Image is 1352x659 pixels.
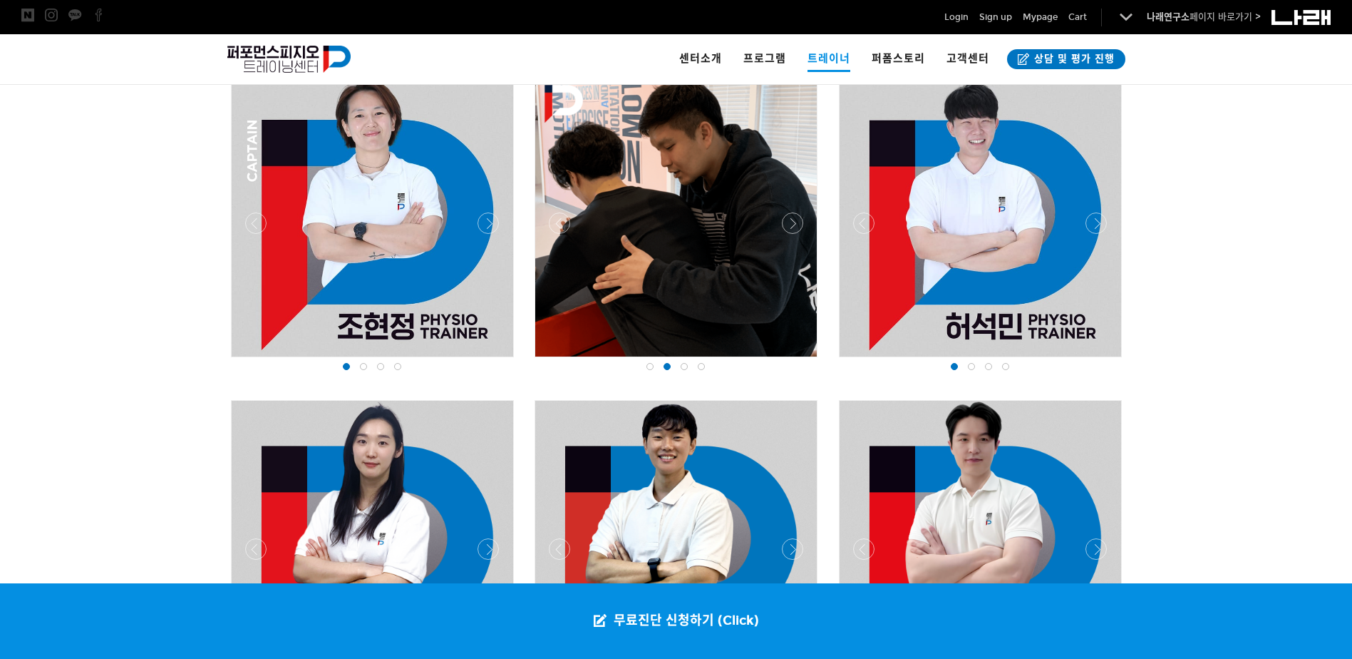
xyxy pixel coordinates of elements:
a: 상담 및 평가 진행 [1007,49,1125,69]
a: 고객센터 [936,34,1000,84]
a: 프로그램 [733,34,797,84]
a: 트레이너 [797,34,861,84]
strong: 나래연구소 [1147,11,1190,23]
a: 센터소개 [669,34,733,84]
span: 퍼폼스토리 [872,52,925,65]
a: Login [944,10,969,24]
a: Sign up [979,10,1012,24]
a: 나래연구소페이지 바로가기 > [1147,11,1261,23]
span: 트레이너 [807,47,850,72]
span: 상담 및 평가 진행 [1030,52,1115,66]
a: 퍼폼스토리 [861,34,936,84]
span: 고객센터 [946,52,989,65]
span: 프로그램 [743,52,786,65]
a: Mypage [1023,10,1058,24]
a: 무료진단 신청하기 (Click) [579,583,773,659]
a: Cart [1068,10,1087,24]
span: 센터소개 [679,52,722,65]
